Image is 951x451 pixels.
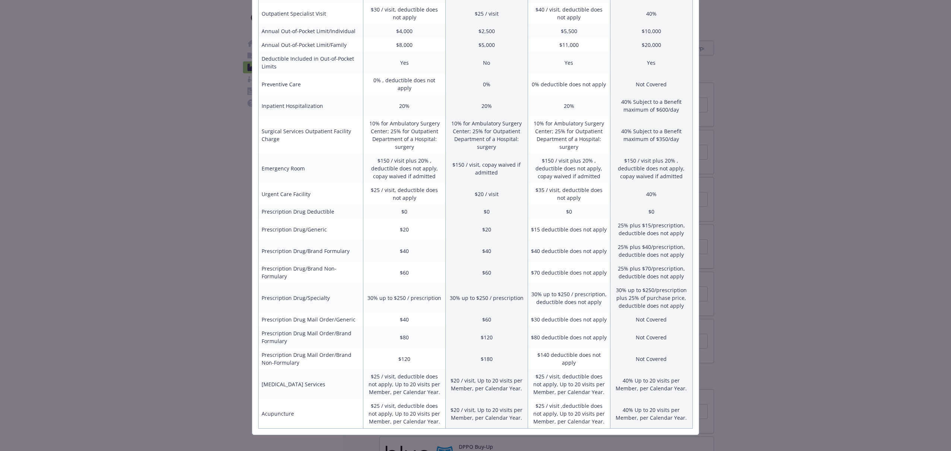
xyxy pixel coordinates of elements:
td: 40% [610,183,692,205]
td: Not Covered [610,73,692,95]
td: 0% , deductible does not apply [363,73,446,95]
td: 30% up to $250 / prescription [363,283,446,313]
td: 40% Subject to a Benefit maximum of $600/day [610,95,692,116]
td: $60 [445,262,528,283]
td: 30% up to $250 / prescription [445,283,528,313]
td: $120 [445,326,528,348]
td: Emergency Room [259,154,363,183]
td: $4,000 [363,24,446,38]
td: $150 / visit, copay waived if admitted [445,154,528,183]
td: $25 / visit, deductible does not apply, Up to 20 visits per Member, per Calendar Year. [528,370,610,399]
td: 0% deductible does not apply [528,73,610,95]
td: Annual Out-of-Pocket Limit/Individual [259,24,363,38]
td: Not Covered [610,348,692,370]
td: Prescription Drug Mail Order/Brand Formulary [259,326,363,348]
td: [MEDICAL_DATA] Services [259,370,363,399]
td: $20,000 [610,38,692,52]
td: 40% Subject to a Benefit maximum of $350/day [610,116,692,154]
td: Preventive Care [259,73,363,95]
td: $0 [445,205,528,218]
td: Prescription Drug Deductible [259,205,363,218]
td: $0 [528,205,610,218]
td: Prescription Drug/Brand Non-Formulary [259,262,363,283]
td: Not Covered [610,313,692,326]
td: 40% Up to 20 visits per Member, per Calendar Year. [610,399,692,429]
td: 10% for Ambulatory Surgery Center; 25% for Outpatient Department of a Hospital: surgery [528,116,610,154]
td: 0% [445,73,528,95]
td: $20 / visit, Up to 20 visits per Member, per Calendar Year. [445,399,528,429]
td: Yes [528,52,610,73]
td: $40 [363,313,446,326]
td: $120 [363,348,446,370]
td: $25 / visit ,deductible does not apply, Up to 20 visits per Member, per Calendar Year. [528,399,610,429]
td: 20% [445,95,528,116]
td: $180 [445,348,528,370]
td: Surgical Services Outpatient Facility Charge [259,116,363,154]
td: No [445,52,528,73]
td: $60 [363,262,446,283]
td: Acupuncture [259,399,363,429]
td: $40 / visit, deductible does not apply [528,3,610,24]
td: Prescription Drug/Specialty [259,283,363,313]
td: $25 / visit, deductible does not apply, Up to 20 visits per Member, per Calendar Year. [363,399,446,429]
td: $25 / visit [445,3,528,24]
td: $40 deductible does not apply [528,240,610,262]
td: 40% Up to 20 visits per Member, per Calendar Year. [610,370,692,399]
td: Inpatient Hospitalization [259,95,363,116]
td: $20 / visit, Up to 20 visits per Member, per Calendar Year. [445,370,528,399]
td: $11,000 [528,38,610,52]
td: Prescription Drug Mail Order/Generic [259,313,363,326]
td: Prescription Drug/Brand Formulary [259,240,363,262]
td: $10,000 [610,24,692,38]
td: $15 deductible does not apply [528,218,610,240]
td: $5,000 [445,38,528,52]
td: $20 / visit [445,183,528,205]
td: $40 [363,240,446,262]
td: Prescription Drug/Generic [259,218,363,240]
td: 25% plus $70/prescription, deductible does not apply [610,262,692,283]
td: 10% for Ambulatory Surgery Center; 25% for Outpatient Department of a Hospital: surgery [363,116,446,154]
td: $150 / visit plus 20% , deductible does not apply, copay waived if admitted [363,154,446,183]
td: 40% [610,3,692,24]
td: $8,000 [363,38,446,52]
td: Annual Out-of-Pocket Limit/Family [259,38,363,52]
td: 25% plus $40/prescription, deductible does not apply [610,240,692,262]
td: $80 [363,326,446,348]
td: Not Covered [610,326,692,348]
td: 20% [528,95,610,116]
td: Deductible Included in Out-of-Pocket Limits [259,52,363,73]
td: $0 [363,205,446,218]
td: 10% for Ambulatory Surgery Center; 25% for Outpatient Department of a Hospital: surgery [445,116,528,154]
td: $5,500 [528,24,610,38]
td: $60 [445,313,528,326]
td: $35 / visit, deductible does not apply [528,183,610,205]
td: $2,500 [445,24,528,38]
td: $80 deductible does not apply [528,326,610,348]
td: $25 / visit, deductible does not apply [363,183,446,205]
td: Urgent Care Facility [259,183,363,205]
td: $0 [610,205,692,218]
td: 30% up to $250 / prescription, deductible does not apply [528,283,610,313]
td: $20 [445,218,528,240]
td: $140 deductible does not apply [528,348,610,370]
td: 30% up to $250/prescription plus 25% of purchase price, deductible does not apply [610,283,692,313]
td: $150 / visit plus 20% , deductible does not apply, copay waived if admitted [610,154,692,183]
td: $20 [363,218,446,240]
td: Yes [363,52,446,73]
td: 25% plus $15/prescription, deductible does not apply [610,218,692,240]
td: $30 deductible does not apply [528,313,610,326]
td: $30 / visit, deductible does not apply [363,3,446,24]
td: $150 / visit plus 20% , deductible does not apply, copay waived if admitted [528,154,610,183]
td: $40 [445,240,528,262]
td: 20% [363,95,446,116]
td: Outpatient Specialist Visit [259,3,363,24]
td: $25 / visit, deductible does not apply, Up to 20 visits per Member, per Calendar Year. [363,370,446,399]
td: $70 deductible does not apply [528,262,610,283]
td: Yes [610,52,692,73]
td: Prescription Drug Mail Order/Brand Non-Formulary [259,348,363,370]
